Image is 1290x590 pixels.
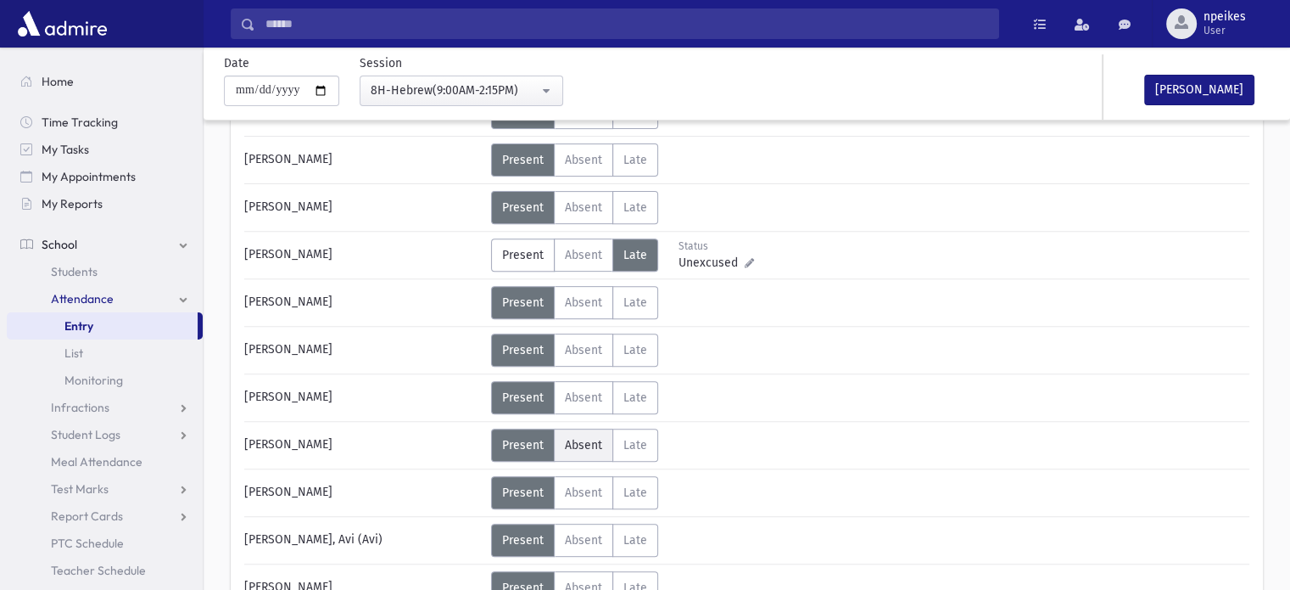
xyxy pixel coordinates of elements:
[502,200,544,215] span: Present
[51,427,120,442] span: Student Logs
[502,295,544,310] span: Present
[7,190,203,217] a: My Reports
[7,285,203,312] a: Attendance
[491,381,658,414] div: AttTypes
[7,136,203,163] a: My Tasks
[7,163,203,190] a: My Appointments
[236,476,491,509] div: [PERSON_NAME]
[502,391,544,405] span: Present
[236,191,491,224] div: [PERSON_NAME]
[51,264,98,279] span: Students
[236,239,491,272] div: [PERSON_NAME]
[51,481,109,497] span: Test Marks
[491,191,658,224] div: AttTypes
[7,530,203,557] a: PTC Schedule
[502,486,544,500] span: Present
[623,343,647,357] span: Late
[7,68,203,95] a: Home
[42,237,77,252] span: School
[502,438,544,452] span: Present
[14,7,111,41] img: AdmirePro
[42,169,136,184] span: My Appointments
[7,367,203,394] a: Monitoring
[623,486,647,500] span: Late
[565,343,602,357] span: Absent
[360,76,563,106] button: 8H-Hebrew(9:00AM-2:15PM)
[623,153,647,167] span: Late
[565,486,602,500] span: Absent
[236,381,491,414] div: [PERSON_NAME]
[51,563,146,578] span: Teacher Schedule
[7,448,203,475] a: Meal Attendance
[565,295,602,310] span: Absent
[7,340,203,367] a: List
[502,153,544,167] span: Present
[491,239,658,272] div: AttTypes
[7,312,198,340] a: Entry
[236,286,491,319] div: [PERSON_NAME]
[51,400,109,415] span: Infractions
[51,536,124,551] span: PTC Schedule
[679,254,745,272] span: Unexcused
[51,291,114,306] span: Attendance
[7,109,203,136] a: Time Tracking
[371,81,539,99] div: 8H-Hebrew(9:00AM-2:15PM)
[491,143,658,177] div: AttTypes
[623,533,647,548] span: Late
[502,248,544,262] span: Present
[565,153,602,167] span: Absent
[7,421,203,448] a: Student Logs
[565,438,602,452] span: Absent
[679,239,754,254] div: Status
[51,454,142,469] span: Meal Attendance
[565,391,602,405] span: Absent
[491,286,658,319] div: AttTypes
[42,115,118,130] span: Time Tracking
[491,524,658,557] div: AttTypes
[7,557,203,584] a: Teacher Schedule
[255,8,998,39] input: Search
[51,509,123,524] span: Report Cards
[236,143,491,177] div: [PERSON_NAME]
[7,231,203,258] a: School
[623,295,647,310] span: Late
[7,394,203,421] a: Infractions
[360,54,402,72] label: Session
[64,346,83,361] span: List
[565,248,602,262] span: Absent
[64,373,123,388] span: Monitoring
[565,200,602,215] span: Absent
[1144,75,1254,105] button: [PERSON_NAME]
[491,334,658,367] div: AttTypes
[623,248,647,262] span: Late
[236,524,491,557] div: [PERSON_NAME], Avi (Avi)
[565,533,602,548] span: Absent
[42,196,103,211] span: My Reports
[224,54,249,72] label: Date
[7,503,203,530] a: Report Cards
[623,200,647,215] span: Late
[623,438,647,452] span: Late
[1203,24,1246,37] span: User
[7,258,203,285] a: Students
[1203,10,1246,24] span: npeikes
[64,318,93,334] span: Entry
[7,475,203,503] a: Test Marks
[236,334,491,367] div: [PERSON_NAME]
[236,429,491,462] div: [PERSON_NAME]
[623,391,647,405] span: Late
[42,142,89,157] span: My Tasks
[502,343,544,357] span: Present
[42,74,74,89] span: Home
[502,533,544,548] span: Present
[491,429,658,462] div: AttTypes
[491,476,658,509] div: AttTypes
